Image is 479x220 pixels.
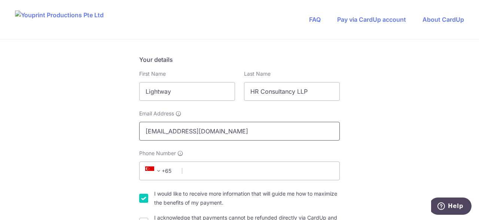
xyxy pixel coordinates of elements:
input: First name [139,82,235,101]
h5: Your details [139,55,340,64]
input: Last name [244,82,340,101]
span: +65 [143,166,177,175]
iframe: Opens a widget where you can find more information [431,198,472,216]
label: First Name [139,70,166,78]
label: I would like to receive more information that will guide me how to maximize the benefits of my pa... [154,189,340,207]
span: +65 [145,166,163,175]
span: Email Address [139,110,174,117]
a: About CardUp [422,16,464,23]
span: Phone Number [139,150,176,157]
a: FAQ [309,16,321,23]
input: Email address [139,122,340,141]
label: Last Name [244,70,271,78]
a: Pay via CardUp account [337,16,406,23]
